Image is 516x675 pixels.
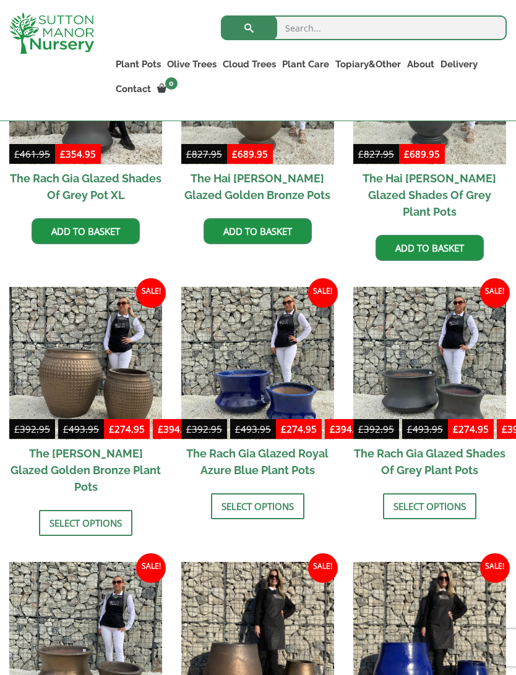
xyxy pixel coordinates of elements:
h2: The Rach Gia Glazed Shades Of Grey Pot XL [9,164,162,209]
span: £ [186,148,192,160]
a: Sale! £392.95-£493.95 £274.95-£394.95 The Rach Gia Glazed Shades Of Grey Plant Pots [353,287,506,484]
a: Add to basket: “The Hai Duong Glazed Shades Of Grey Plant Pots” [376,235,484,261]
bdi: 493.95 [235,423,271,435]
a: 0 [154,80,181,98]
span: £ [281,423,286,435]
span: 0 [165,77,178,90]
span: £ [232,148,238,160]
bdi: 461.95 [14,148,50,160]
span: £ [358,423,364,435]
img: The Rach Gia Glazed Royal Azure Blue Plant Pots [181,287,334,439]
bdi: 354.95 [60,148,96,160]
span: Sale! [308,278,338,308]
a: Contact [113,80,154,98]
a: Select options for “The Phu Yen Glazed Golden Bronze Plant Pots” [39,510,132,536]
span: £ [502,423,507,435]
bdi: 827.95 [186,148,222,160]
a: Select options for “The Rach Gia Glazed Shades Of Grey Plant Pots” [383,493,476,519]
del: - [181,422,276,439]
input: Search... [221,15,507,40]
bdi: 689.95 [404,148,440,160]
bdi: 274.95 [453,423,489,435]
bdi: 274.95 [281,423,317,435]
span: £ [358,148,364,160]
a: Topiary&Other [332,56,404,73]
span: £ [404,148,410,160]
bdi: 394.95 [330,423,366,435]
a: Cloud Trees [220,56,279,73]
a: Add to basket: “The Hai Duong Glazed Golden Bronze Pots” [204,218,312,244]
ins: - [104,422,199,439]
h2: The Rach Gia Glazed Royal Azure Blue Plant Pots [181,439,334,484]
img: The Phu Yen Glazed Golden Bronze Plant Pots [9,287,162,439]
a: About [404,56,437,73]
a: Plant Pots [113,56,164,73]
bdi: 493.95 [407,423,443,435]
span: Sale! [480,278,510,308]
a: Olive Trees [164,56,220,73]
span: £ [330,423,335,435]
bdi: 394.95 [158,423,194,435]
del: - [9,422,104,439]
span: £ [14,148,20,160]
a: Add to basket: “The Rach Gia Glazed Shades Of Grey Pot XL” [32,218,140,244]
bdi: 392.95 [14,423,50,435]
span: Sale! [136,553,166,583]
ins: - [276,422,371,439]
span: Sale! [480,553,510,583]
span: £ [186,423,192,435]
bdi: 392.95 [186,423,222,435]
span: £ [158,423,163,435]
bdi: 274.95 [109,423,145,435]
bdi: 392.95 [358,423,394,435]
span: £ [453,423,458,435]
span: Sale! [136,278,166,308]
h2: The Hai [PERSON_NAME] Glazed Shades Of Grey Plant Pots [353,164,506,226]
span: £ [60,148,66,160]
img: logo [9,12,94,54]
span: £ [407,423,413,435]
h2: The Rach Gia Glazed Shades Of Grey Plant Pots [353,439,506,484]
span: £ [63,423,69,435]
a: Plant Care [279,56,332,73]
span: £ [14,423,20,435]
bdi: 689.95 [232,148,268,160]
bdi: 493.95 [63,423,99,435]
a: Sale! £392.95-£493.95 £274.95-£394.95 The [PERSON_NAME] Glazed Golden Bronze Plant Pots [9,287,162,501]
h2: The [PERSON_NAME] Glazed Golden Bronze Plant Pots [9,439,162,501]
img: The Rach Gia Glazed Shades Of Grey Plant Pots [353,287,506,439]
a: Sale! £392.95-£493.95 £274.95-£394.95 The Rach Gia Glazed Royal Azure Blue Plant Pots [181,287,334,484]
a: Delivery [437,56,481,73]
span: £ [109,423,114,435]
a: Select options for “The Rach Gia Glazed Royal Azure Blue Plant Pots” [211,493,304,519]
h2: The Hai [PERSON_NAME] Glazed Golden Bronze Pots [181,164,334,209]
bdi: 827.95 [358,148,394,160]
span: £ [235,423,241,435]
del: - [353,422,448,439]
span: Sale! [308,553,338,583]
